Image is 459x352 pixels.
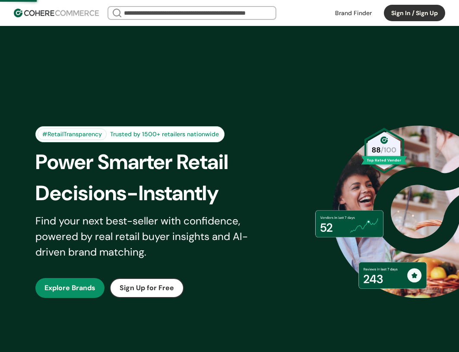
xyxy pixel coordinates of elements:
div: Trusted by 1500+ retailers nationwide [107,130,222,139]
button: Sign In / Sign Up [384,5,445,21]
div: #RetailTransparency [38,128,107,140]
img: Cohere Logo [14,9,99,17]
div: Decisions-Instantly [35,178,284,209]
button: Explore Brands [35,278,104,298]
div: Power Smarter Retail [35,147,284,178]
button: Sign Up for Free [110,278,184,298]
div: Find your next best-seller with confidence, powered by real retail buyer insights and AI-driven b... [35,213,272,260]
